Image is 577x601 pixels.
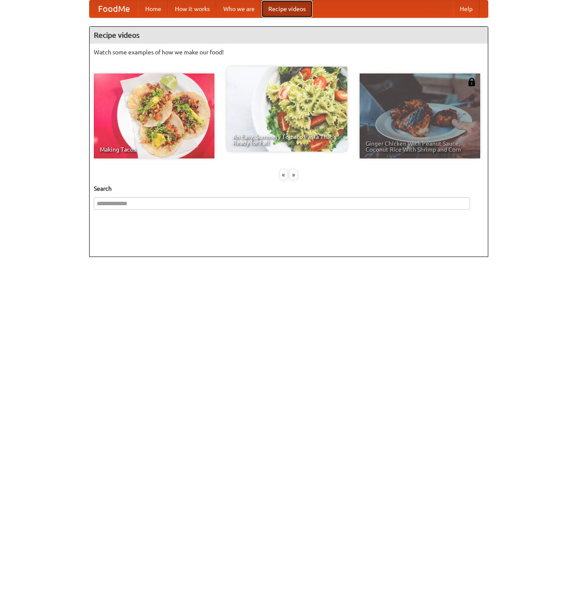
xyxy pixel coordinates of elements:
a: Who we are [217,0,262,17]
h4: Recipe videos [90,27,488,44]
a: How it works [168,0,217,17]
a: Recipe videos [262,0,312,17]
img: 483408.png [467,78,476,86]
a: Help [453,0,479,17]
a: FoodMe [90,0,138,17]
h5: Search [94,184,484,193]
a: Home [138,0,168,17]
a: An Easy, Summery Tomato Pasta That's Ready for Fall [227,67,347,152]
span: An Easy, Summery Tomato Pasta That's Ready for Fall [233,134,341,146]
span: Making Tacos [100,147,208,152]
p: Watch some examples of how we make our food! [94,48,484,56]
div: « [280,169,287,180]
a: Making Tacos [94,73,214,158]
div: » [290,169,297,180]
